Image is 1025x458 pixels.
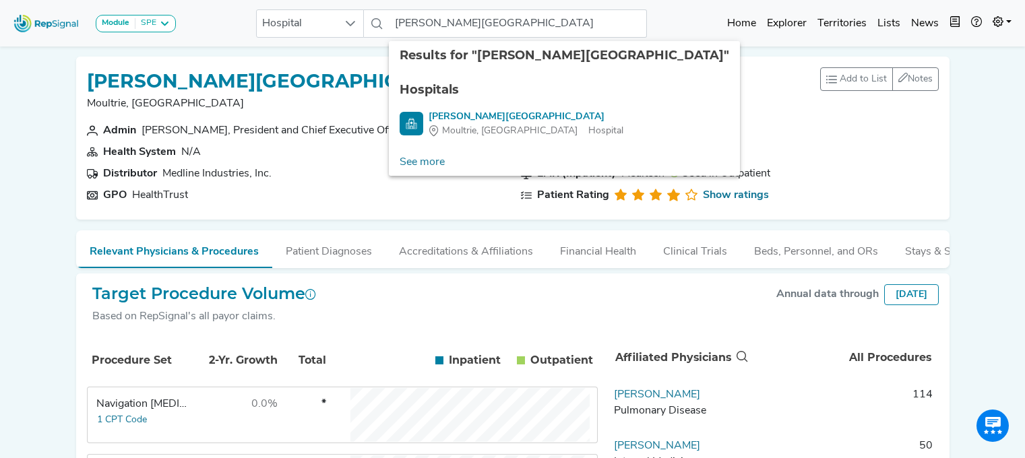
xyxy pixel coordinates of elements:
[102,19,129,27] strong: Module
[389,104,740,143] li: Colquitt Regional Medical Center
[703,187,769,203] a: Show ratings
[812,10,872,37] a: Territories
[614,440,700,451] a: [PERSON_NAME]
[96,15,176,32] button: ModuleSPE
[429,124,623,138] div: Hospital
[257,10,338,37] span: Hospital
[906,10,944,37] a: News
[142,123,409,139] div: James L Matney, President and Chief Executive Officer
[400,110,729,138] a: [PERSON_NAME][GEOGRAPHIC_DATA]Moultrie, [GEOGRAPHIC_DATA]Hospital
[442,124,578,138] span: Moultrie, [GEOGRAPHIC_DATA]
[400,112,423,135] img: Hospital Search Icon
[530,352,593,368] span: Outpatient
[872,10,906,37] a: Lists
[884,284,939,305] div: [DATE]
[389,149,456,176] a: See more
[181,144,201,160] div: N/A
[251,399,278,410] span: 0.0%
[103,187,127,203] div: GPO
[87,96,469,112] p: Moultrie, [GEOGRAPHIC_DATA]
[547,230,650,267] button: Financial Health
[272,230,385,267] button: Patient Diagnoses
[820,67,893,91] button: Add to List
[142,123,409,139] div: [PERSON_NAME], President and Chief Executive Officer
[650,230,741,267] button: Clinical Trials
[614,389,700,400] a: [PERSON_NAME]
[87,70,469,93] h1: [PERSON_NAME][GEOGRAPHIC_DATA]
[614,403,745,419] div: Pulmonary Disease
[609,335,751,380] th: Affiliated Physicians
[92,308,316,325] div: Based on RepSignal's all payor claims.
[400,48,729,63] span: Results for "[PERSON_NAME][GEOGRAPHIC_DATA]"
[400,81,729,99] div: Hospitals
[750,387,939,427] td: 114
[162,166,272,182] div: Medline Industries, Inc.
[103,144,176,160] div: Health System
[132,187,188,203] div: HealthTrust
[944,10,966,37] button: Intel Book
[76,230,272,268] button: Relevant Physicians & Procedures
[449,352,501,368] span: Inpatient
[722,10,762,37] a: Home
[751,335,938,380] th: All Procedures
[281,337,328,383] th: Total
[92,284,316,304] h2: Target Procedure Volume
[820,67,939,91] div: toolbar
[537,187,609,203] div: Patient Rating
[385,230,547,267] button: Accreditations & Affiliations
[390,9,647,38] input: Search a hospital
[741,230,892,267] button: Beds, Personnel, and ORs
[762,10,812,37] a: Explorer
[192,337,280,383] th: 2-Yr. Growth
[96,412,148,428] button: 1 CPT Code
[892,230,998,267] button: Stays & Services
[776,286,879,302] div: Annual data through
[908,74,933,84] span: Notes
[103,123,136,139] div: Admin
[840,72,887,86] span: Add to List
[96,396,189,412] div: Navigation Bronchoscopy
[90,337,191,383] th: Procedure Set
[429,110,623,124] div: [PERSON_NAME][GEOGRAPHIC_DATA]
[892,67,939,91] button: Notes
[103,166,157,182] div: Distributor
[135,18,156,29] div: SPE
